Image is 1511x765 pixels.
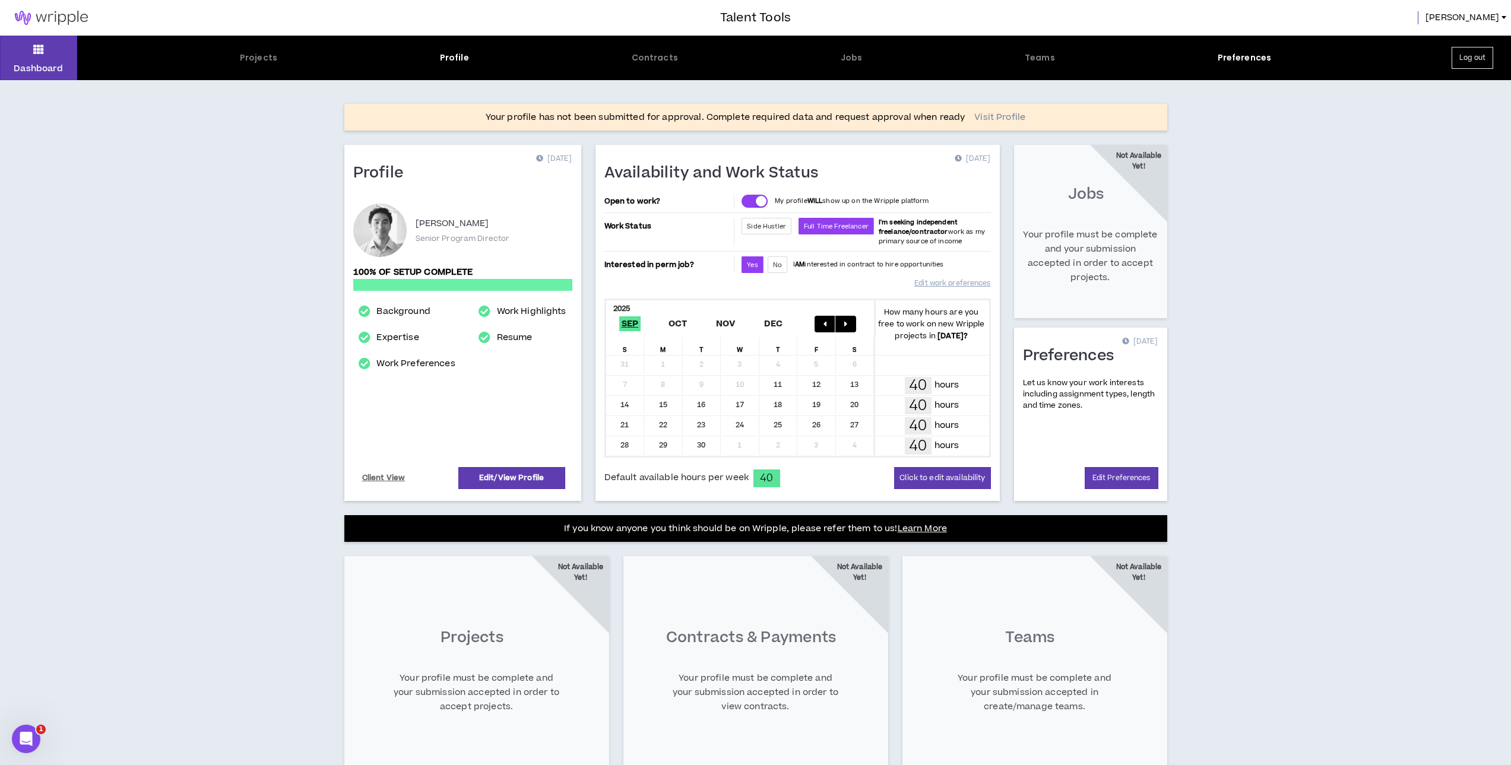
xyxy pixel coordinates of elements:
p: hours [935,439,959,452]
div: W [721,337,759,355]
a: Background [376,304,430,319]
h1: Profile [353,164,413,183]
span: No [773,261,782,269]
p: Your profile has not been submitted for approval. Complete required data and request approval whe... [486,110,965,125]
span: Sep [619,316,641,331]
div: Jobs [841,52,863,64]
span: Side Hustler [747,222,786,231]
p: hours [935,399,959,412]
h3: Talent Tools [720,9,791,27]
div: M [644,337,683,355]
div: Contracts [632,52,678,64]
button: Click to edit availability [894,467,990,489]
p: I interested in contract to hire opportunities [793,260,944,269]
h1: Availability and Work Status [604,164,828,183]
a: Work Preferences [376,357,455,371]
span: Yes [747,261,758,269]
span: 1 [36,725,46,734]
b: [DATE] ? [937,331,968,341]
p: hours [935,379,959,392]
h1: Preferences [1023,347,1123,366]
a: Resume [497,331,533,345]
div: Teams [1025,52,1055,64]
p: [DATE] [1122,336,1158,348]
span: work as my primary source of income [879,218,985,246]
p: [DATE] [955,153,990,165]
a: Edit work preferences [914,273,990,294]
p: Open to work? [604,196,732,206]
a: Client View [360,468,407,488]
div: F [797,337,836,355]
span: Oct [666,316,690,331]
b: 2025 [613,303,631,314]
iframe: Intercom live chat [12,725,40,753]
p: Dashboard [14,62,63,75]
p: Let us know your work interests including assignment types, length and time zones. [1023,377,1158,412]
strong: AM [795,260,804,269]
a: Learn More [898,522,947,535]
div: T [759,337,798,355]
div: Eric Y. [353,204,407,257]
p: Work Status [604,218,732,234]
span: Default available hours per week [604,471,749,484]
a: Work Highlights [497,304,566,319]
a: Edit/View Profile [458,467,565,489]
span: Nov [714,316,738,331]
p: If you know anyone you think should be on Wripple, please refer them to us! [564,522,947,536]
p: [DATE] [536,153,572,165]
a: Visit Profile [974,112,1025,123]
p: 100% of setup complete [353,266,572,279]
p: hours [935,419,959,432]
button: Log out [1452,47,1493,69]
p: Interested in perm job? [604,256,732,273]
strong: WILL [807,196,823,205]
a: Edit Preferences [1085,467,1158,489]
span: Dec [762,316,785,331]
div: S [606,337,645,355]
a: Expertise [376,331,419,345]
p: [PERSON_NAME] [416,217,489,231]
span: [PERSON_NAME] [1426,11,1499,24]
p: How many hours are you free to work on new Wripple projects in [874,306,989,342]
p: My profile show up on the Wripple platform [775,196,929,206]
div: Profile [440,52,469,64]
p: Senior Program Director [416,233,510,244]
div: Projects [240,52,277,64]
div: T [683,337,721,355]
div: S [836,337,875,355]
div: Preferences [1218,52,1272,64]
b: I'm seeking independent freelance/contractor [879,218,958,236]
